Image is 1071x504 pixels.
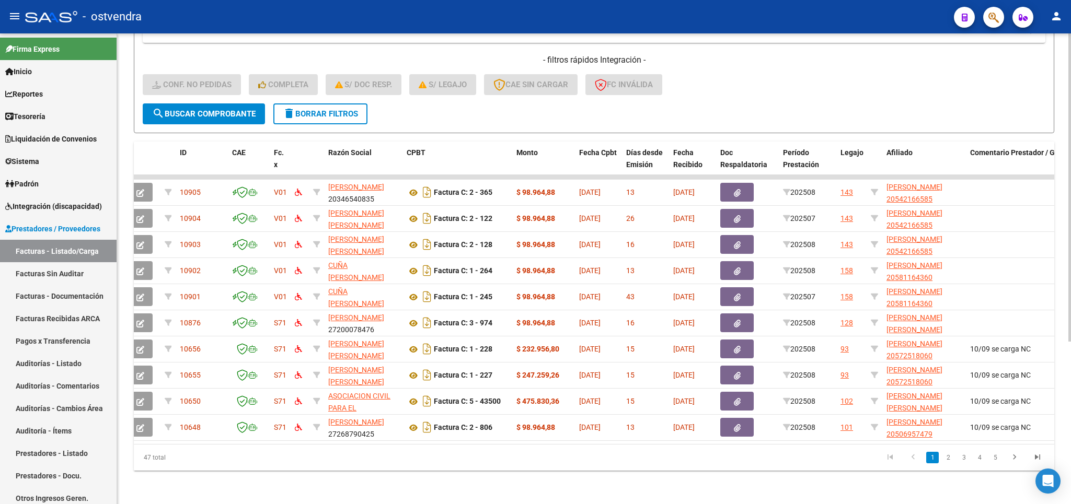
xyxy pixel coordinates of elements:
[626,423,635,431] span: 13
[143,74,241,95] button: Conf. no pedidas
[434,424,492,432] strong: Factura C: 2 - 806
[180,371,201,379] span: 10655
[516,214,555,222] strong: $ 98.964,88
[836,142,867,187] datatable-header-cell: Legajo
[886,261,942,282] span: [PERSON_NAME] 20581164360
[1035,468,1061,494] div: Open Intercom Messenger
[970,371,1031,379] span: 10/09 se carga NC
[516,423,555,431] strong: $ 98.964,88
[669,142,716,187] datatable-header-cell: Fecha Recibido
[673,345,695,353] span: [DATE]
[779,142,836,187] datatable-header-cell: Período Prestación
[274,214,287,222] span: V01
[402,142,512,187] datatable-header-cell: CPBT
[579,319,601,327] span: [DATE]
[989,452,1001,463] a: 5
[673,214,695,222] span: [DATE]
[328,313,384,322] span: [PERSON_NAME]
[328,287,384,308] span: CUÑA [PERSON_NAME]
[622,142,669,187] datatable-header-cell: Días desde Emisión
[420,262,434,279] i: Descargar documento
[1050,10,1063,22] mat-icon: person
[579,266,601,275] span: [DATE]
[180,214,201,222] span: 10904
[180,292,201,301] span: 10901
[516,148,538,157] span: Monto
[270,142,291,187] datatable-header-cell: Fc. x
[579,345,601,353] span: [DATE]
[516,292,555,301] strong: $ 98.964,88
[942,452,954,463] a: 2
[5,88,43,100] span: Reportes
[987,449,1003,466] li: page 5
[840,317,853,329] div: 128
[420,210,434,227] i: Descargar documento
[673,423,695,431] span: [DATE]
[143,103,265,124] button: Buscar Comprobante
[328,416,398,438] div: 27268790425
[783,240,815,249] span: 202508
[516,188,555,196] strong: $ 98.964,88
[180,319,201,327] span: 10876
[249,74,318,95] button: Completa
[419,80,467,89] span: S/ legajo
[5,178,39,190] span: Padrón
[420,288,434,305] i: Descargar documento
[783,148,819,169] span: Período Prestación
[5,111,45,122] span: Tesorería
[328,390,398,412] div: 30697586942
[516,397,559,405] strong: $ 475.830,36
[516,345,559,353] strong: $ 232.956,80
[335,80,393,89] span: S/ Doc Resp.
[180,148,187,157] span: ID
[328,364,398,386] div: 27394128541
[420,393,434,409] i: Descargar documento
[783,214,815,222] span: 202507
[626,240,635,249] span: 16
[328,312,398,334] div: 27200078476
[176,142,228,187] datatable-header-cell: ID
[840,213,853,225] div: 143
[8,10,21,22] mat-icon: menu
[180,240,201,249] span: 10903
[420,419,434,436] i: Descargar documento
[626,214,635,222] span: 26
[434,241,492,249] strong: Factura C: 2 - 128
[626,319,635,327] span: 16
[925,449,940,466] li: page 1
[434,189,492,197] strong: Factura C: 2 - 365
[512,142,575,187] datatable-header-cell: Monto
[420,314,434,331] i: Descargar documento
[420,367,434,383] i: Descargar documento
[973,452,986,463] a: 4
[180,188,201,196] span: 10905
[328,366,384,386] span: [PERSON_NAME] [PERSON_NAME]
[274,345,286,353] span: S71
[516,240,555,249] strong: $ 98.964,88
[886,339,942,360] span: [PERSON_NAME] 20572518060
[258,80,308,89] span: Completa
[434,215,492,223] strong: Factura C: 2 - 122
[840,395,853,407] div: 102
[926,452,939,463] a: 1
[274,319,286,327] span: S71
[783,423,815,431] span: 202508
[673,240,695,249] span: [DATE]
[420,236,434,253] i: Descargar documento
[673,397,695,405] span: [DATE]
[886,235,942,255] span: [PERSON_NAME] 20542166585
[579,240,601,249] span: [DATE]
[958,452,970,463] a: 3
[328,261,384,282] span: CUÑA [PERSON_NAME]
[328,260,398,282] div: 27400211669
[886,148,913,157] span: Afiliado
[484,74,578,95] button: CAE SIN CARGAR
[434,397,501,406] strong: Factura C: 5 - 43500
[232,148,246,157] span: CAE
[783,188,815,196] span: 202508
[434,267,492,275] strong: Factura C: 1 - 264
[783,319,815,327] span: 202508
[716,142,779,187] datatable-header-cell: Doc Respaldatoria
[274,397,286,405] span: S71
[283,107,295,120] mat-icon: delete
